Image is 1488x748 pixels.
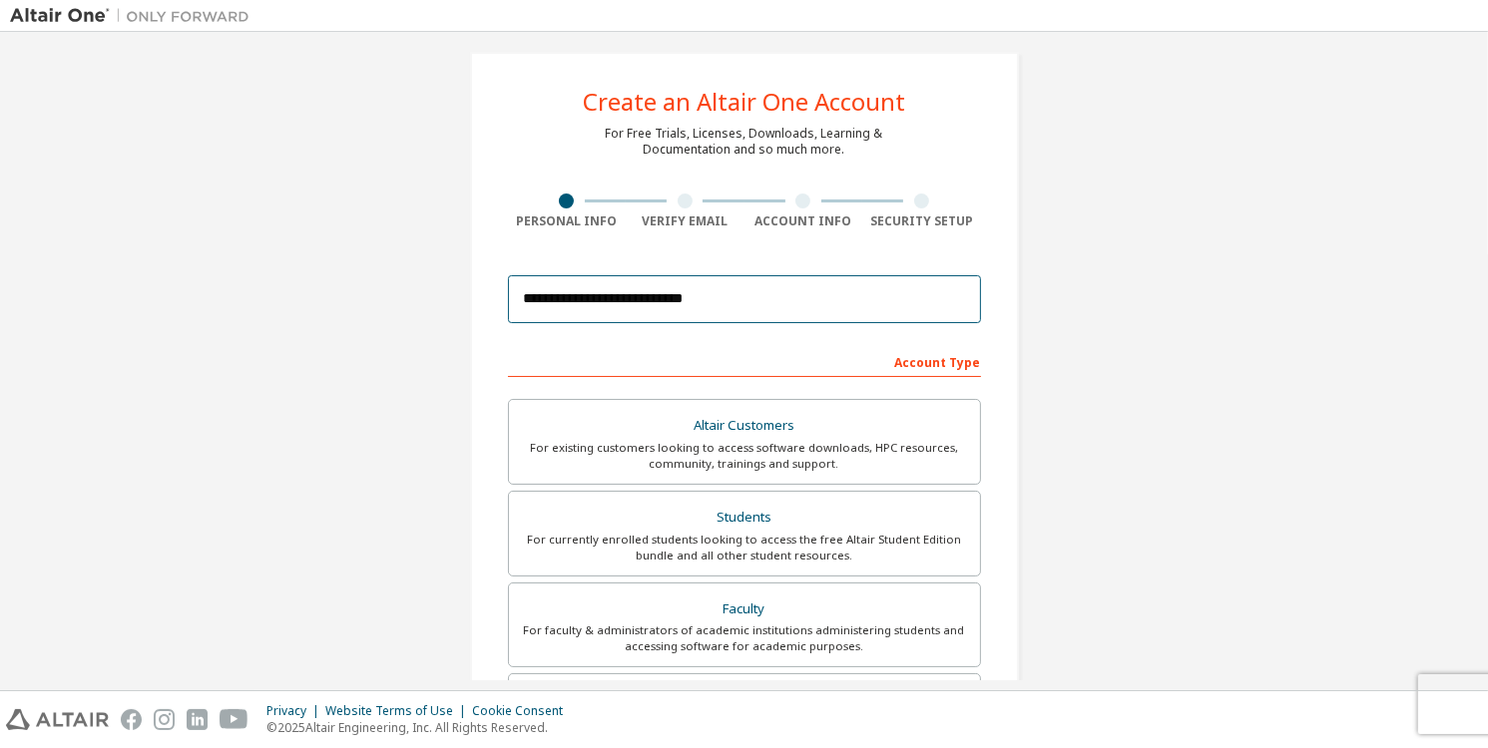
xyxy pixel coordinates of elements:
[508,345,981,377] div: Account Type
[862,213,981,229] div: Security Setup
[472,703,575,719] div: Cookie Consent
[521,622,968,654] div: For faculty & administrators of academic institutions administering students and accessing softwa...
[154,709,175,730] img: instagram.svg
[266,703,325,719] div: Privacy
[606,126,883,158] div: For Free Trials, Licenses, Downloads, Learning & Documentation and so much more.
[521,595,968,623] div: Faculty
[325,703,472,719] div: Website Terms of Use
[521,532,968,563] div: For currently enrolled students looking to access the free Altair Student Edition bundle and all ...
[508,213,627,229] div: Personal Info
[121,709,142,730] img: facebook.svg
[626,213,744,229] div: Verify Email
[10,6,259,26] img: Altair One
[521,504,968,532] div: Students
[521,412,968,440] div: Altair Customers
[583,90,905,114] div: Create an Altair One Account
[220,709,248,730] img: youtube.svg
[266,719,575,736] p: © 2025 Altair Engineering, Inc. All Rights Reserved.
[6,709,109,730] img: altair_logo.svg
[744,213,863,229] div: Account Info
[521,440,968,472] div: For existing customers looking to access software downloads, HPC resources, community, trainings ...
[187,709,208,730] img: linkedin.svg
